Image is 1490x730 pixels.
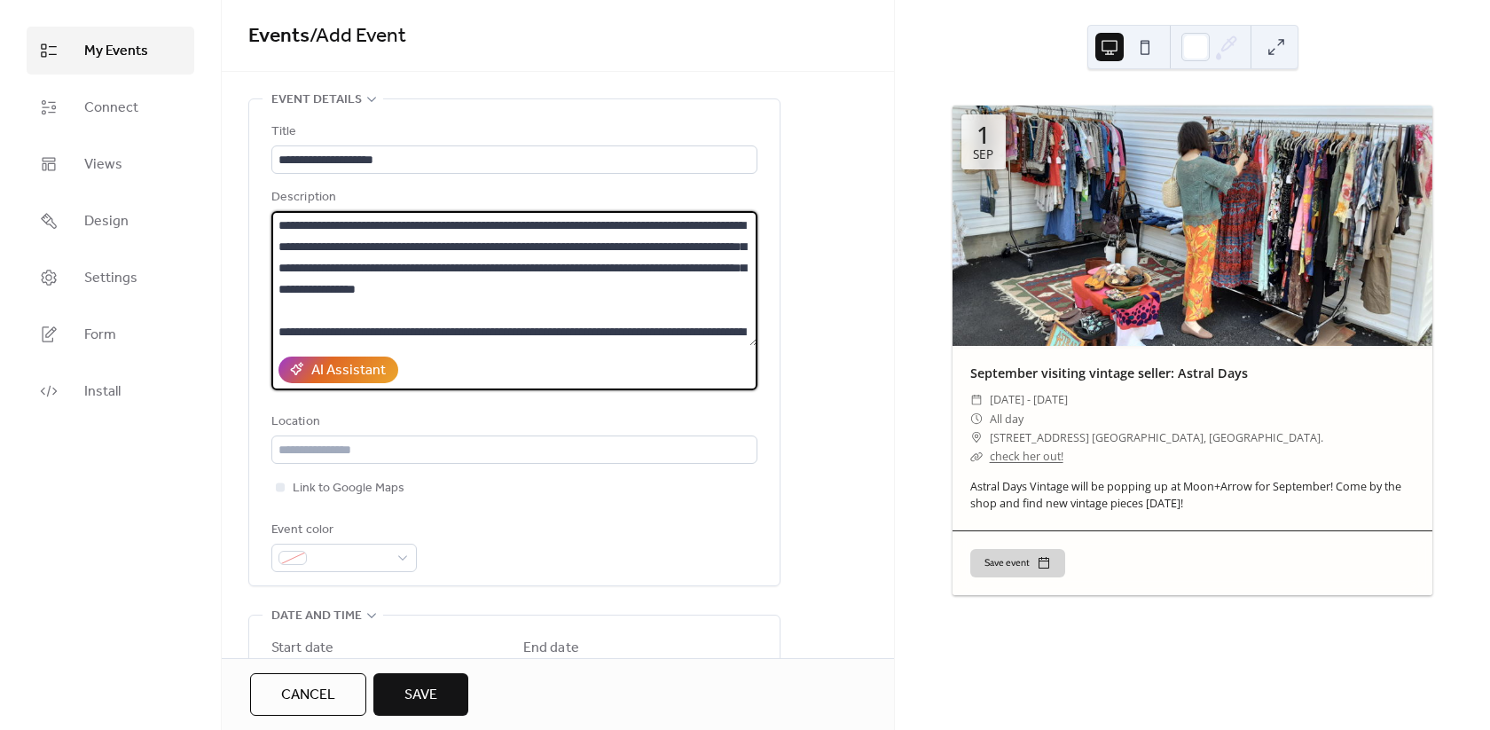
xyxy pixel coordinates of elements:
[953,479,1432,513] div: Astral Days Vintage will be popping up at Moon+Arrow for September! Come by the shop and find new...
[970,447,983,466] div: ​
[970,390,983,409] div: ​
[976,122,990,146] div: 1
[248,17,310,56] a: Events
[990,428,1323,447] span: [STREET_ADDRESS] [GEOGRAPHIC_DATA], [GEOGRAPHIC_DATA].
[27,197,194,245] a: Design
[970,365,1248,381] a: September visiting vintage seller: Astral Days
[271,520,413,541] div: Event color
[970,428,983,447] div: ​
[311,360,386,381] div: AI Assistant
[271,638,333,659] div: Start date
[523,638,579,659] div: End date
[278,357,398,383] button: AI Assistant
[84,211,129,232] span: Design
[84,381,121,403] span: Install
[84,41,148,62] span: My Events
[27,310,194,358] a: Form
[84,325,116,346] span: Form
[27,367,194,415] a: Install
[84,154,122,176] span: Views
[271,412,754,433] div: Location
[271,90,362,111] span: Event details
[271,187,754,208] div: Description
[27,27,194,75] a: My Events
[250,673,366,716] button: Cancel
[970,549,1065,577] button: Save event
[404,685,437,706] span: Save
[84,98,138,119] span: Connect
[973,149,993,161] div: Sep
[373,673,468,716] button: Save
[990,390,1068,409] span: [DATE] - [DATE]
[990,449,1063,464] a: check her out!
[293,478,404,499] span: Link to Google Maps
[271,606,362,627] span: Date and time
[27,140,194,188] a: Views
[990,410,1023,428] span: All day
[84,268,137,289] span: Settings
[310,17,406,56] span: / Add Event
[27,254,194,302] a: Settings
[281,685,335,706] span: Cancel
[27,83,194,131] a: Connect
[271,122,754,143] div: Title
[970,410,983,428] div: ​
